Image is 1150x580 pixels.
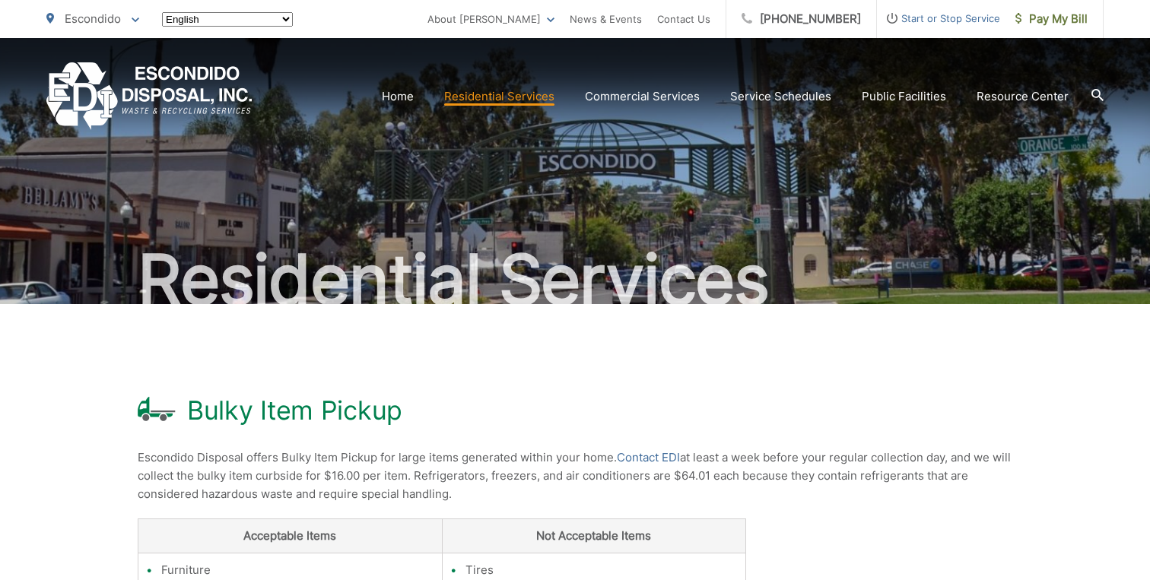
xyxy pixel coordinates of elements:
h2: Residential Services [46,242,1104,318]
a: Public Facilities [862,87,946,106]
a: Service Schedules [730,87,831,106]
a: EDCD logo. Return to the homepage. [46,62,253,130]
strong: Acceptable Items [243,528,336,543]
strong: Not Acceptable Items [536,528,651,543]
span: Pay My Bill [1015,10,1088,28]
li: Tires [465,561,739,579]
a: Contact Us [657,10,710,28]
a: News & Events [570,10,642,28]
a: About [PERSON_NAME] [427,10,554,28]
a: Resource Center [977,87,1069,106]
span: Escondido [65,11,121,26]
span: Escondido Disposal offers Bulky Item Pickup for large items generated within your home. at least ... [138,450,1011,501]
select: Select a language [162,12,293,27]
li: Furniture [161,561,434,579]
a: Contact EDI [617,448,680,467]
a: Residential Services [444,87,554,106]
a: Commercial Services [585,87,700,106]
a: Home [382,87,414,106]
h1: Bulky Item Pickup [187,395,402,426]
